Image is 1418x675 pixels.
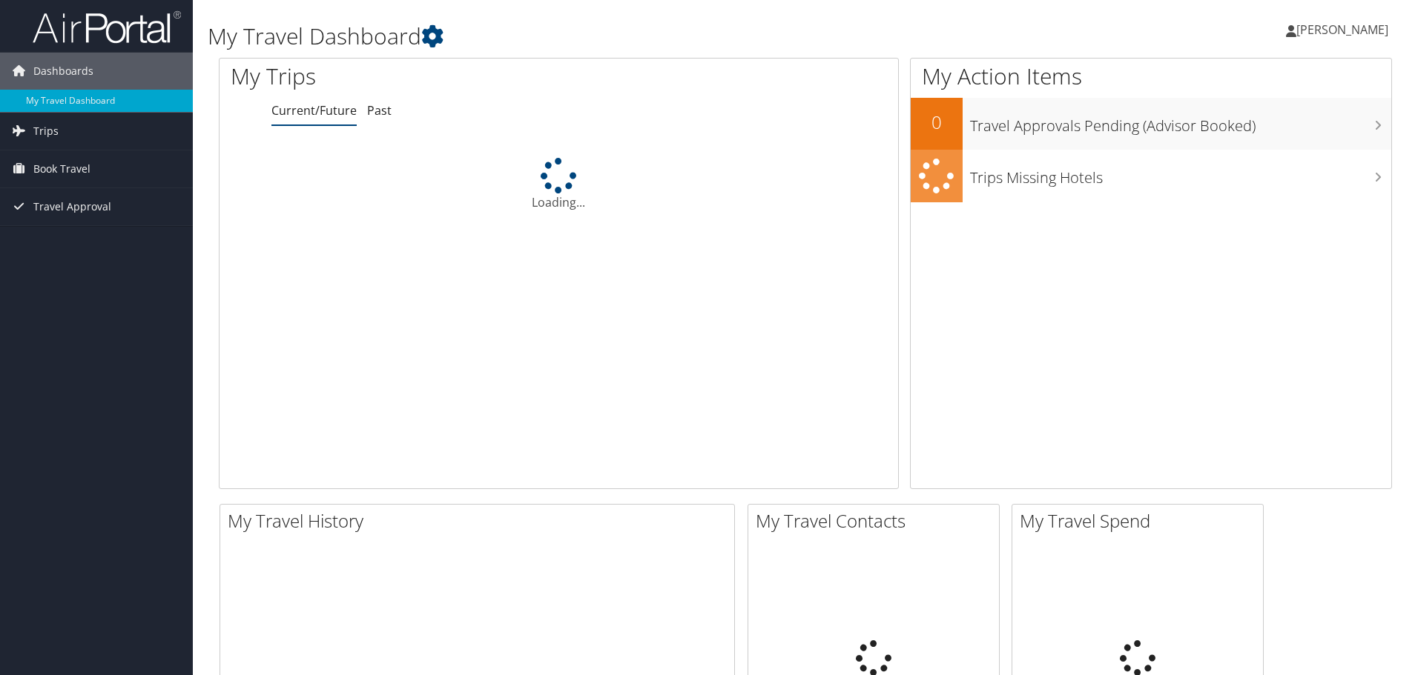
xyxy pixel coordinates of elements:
[911,150,1391,202] a: Trips Missing Hotels
[271,102,357,119] a: Current/Future
[911,61,1391,92] h1: My Action Items
[911,98,1391,150] a: 0Travel Approvals Pending (Advisor Booked)
[911,110,963,135] h2: 0
[220,158,898,211] div: Loading...
[970,108,1391,136] h3: Travel Approvals Pending (Advisor Booked)
[1296,21,1388,38] span: [PERSON_NAME]
[756,508,999,533] h2: My Travel Contacts
[228,508,734,533] h2: My Travel History
[33,113,59,150] span: Trips
[33,188,111,225] span: Travel Approval
[1020,508,1263,533] h2: My Travel Spend
[33,53,93,90] span: Dashboards
[970,160,1391,188] h3: Trips Missing Hotels
[208,21,1005,52] h1: My Travel Dashboard
[33,10,181,44] img: airportal-logo.png
[367,102,392,119] a: Past
[33,150,90,187] span: Book Travel
[231,61,604,92] h1: My Trips
[1286,7,1403,52] a: [PERSON_NAME]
